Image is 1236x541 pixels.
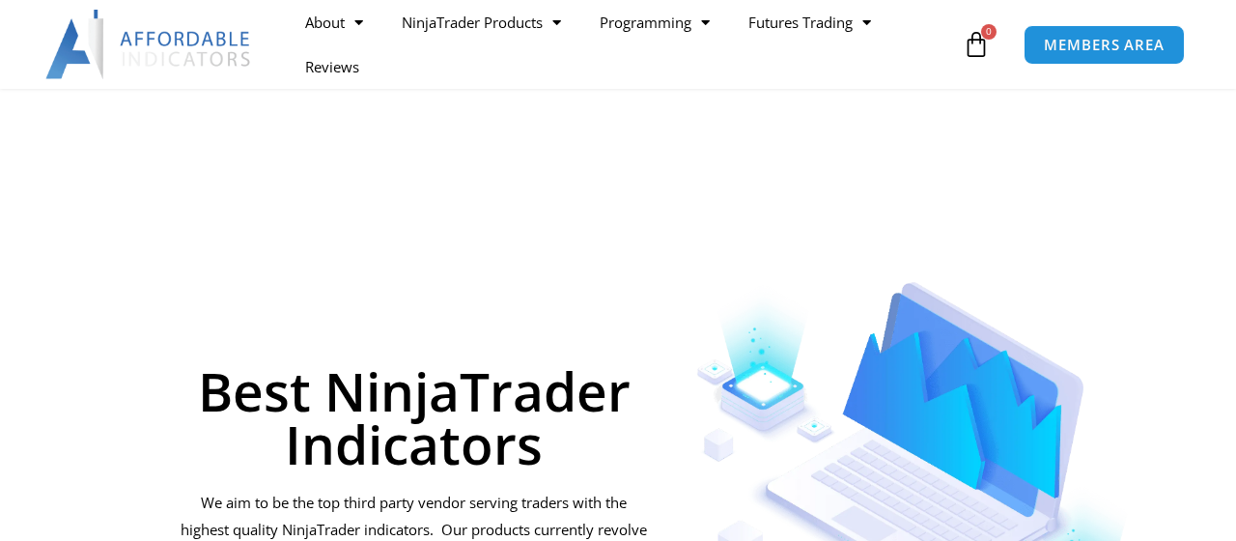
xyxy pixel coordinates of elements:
[1024,25,1185,65] a: MEMBERS AREA
[934,16,1019,72] a: 0
[179,364,650,470] h1: Best NinjaTrader Indicators
[286,44,379,89] a: Reviews
[45,10,253,79] img: LogoAI | Affordable Indicators – NinjaTrader
[981,24,997,40] span: 0
[1044,38,1165,52] span: MEMBERS AREA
